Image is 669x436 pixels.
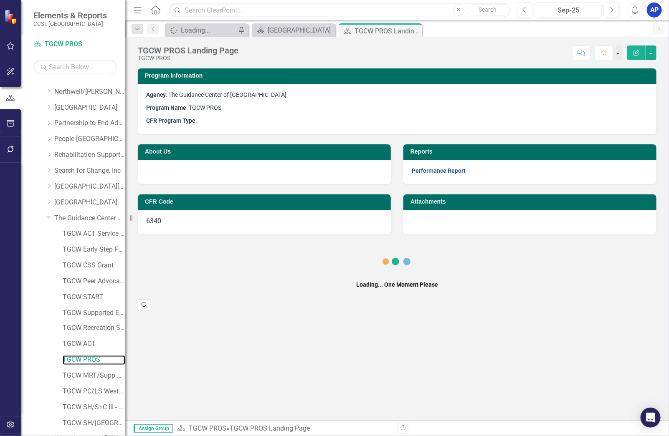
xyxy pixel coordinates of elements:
[33,40,117,49] a: TGCW PROS
[63,403,125,413] a: TGCW SH/S+C III - Rental
[4,10,19,24] img: ClearPoint Strategy
[33,20,107,27] small: CCSI: [GEOGRAPHIC_DATA]
[146,91,286,98] span: : The Guidance Center of [GEOGRAPHIC_DATA]
[177,424,391,433] div: »
[167,25,236,35] a: Loading...
[268,25,333,35] div: [GEOGRAPHIC_DATA]
[54,103,125,113] a: [GEOGRAPHIC_DATA]
[63,229,125,239] a: TGCW ACT Service Dollars
[63,355,125,365] a: TGCW PROS
[54,118,125,128] a: Partnership to End Addiction
[641,408,661,428] div: Open Intercom Messenger
[467,4,509,16] button: Search
[146,91,166,98] strong: Agency
[63,277,125,286] a: TGCW Peer Advocacy/Support
[63,261,125,270] a: TGCW CSS Grant
[146,104,186,111] strong: Program Name
[54,182,125,192] a: [GEOGRAPHIC_DATA][PERSON_NAME]
[411,149,652,155] h3: Reports
[54,166,125,176] a: Search for Change, Inc
[181,25,236,35] div: Loading...
[254,25,333,35] a: [GEOGRAPHIC_DATA]
[63,340,125,349] a: TGCW ACT
[54,214,125,223] a: The Guidance Center of [GEOGRAPHIC_DATA]
[138,55,238,61] div: TGCW PROS
[63,419,125,428] a: TGCW SH/[GEOGRAPHIC_DATA]
[189,424,226,432] a: TGCW PROS
[145,149,387,155] h3: About Us
[146,104,221,111] span: : TGCW PROS
[356,280,438,289] div: Loading... One Moment Please
[54,150,125,160] a: Rehabilitation Support Services
[145,73,652,79] h3: Program Information
[412,167,466,174] a: Performance Report
[647,3,662,18] button: AP
[138,46,238,55] div: TGCW PROS Landing Page
[63,387,125,397] a: TGCW PC/LS Westchester
[63,245,125,255] a: TGCW Early Step Forward
[535,3,602,18] button: Sep-25
[63,371,125,381] a: TGCW MRT/Supp Hsing [GEOGRAPHIC_DATA]
[63,324,125,333] a: TGCW Recreation Services
[54,87,125,97] a: Northwell/[PERSON_NAME] Memorial Hospital Association
[411,199,652,205] h3: Attachments
[146,117,195,124] strong: CFR Program Type
[479,6,497,13] span: Search
[134,424,173,433] span: Assign Group
[355,26,420,36] div: TGCW PROS Landing Page
[63,308,125,318] a: TGCW Supported Ed - COLLEGE
[63,292,125,302] a: TGCW START
[54,134,125,144] a: People [GEOGRAPHIC_DATA]
[230,424,310,432] div: TGCW PROS Landing Page
[538,5,599,15] div: Sep-25
[145,199,387,205] h3: CFR Code
[33,10,107,20] span: Elements & Reports
[146,217,161,225] span: 6340
[169,3,511,18] input: Search ClearPoint...
[195,117,197,124] span: :
[33,60,117,74] input: Search Below...
[54,198,125,207] a: [GEOGRAPHIC_DATA]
